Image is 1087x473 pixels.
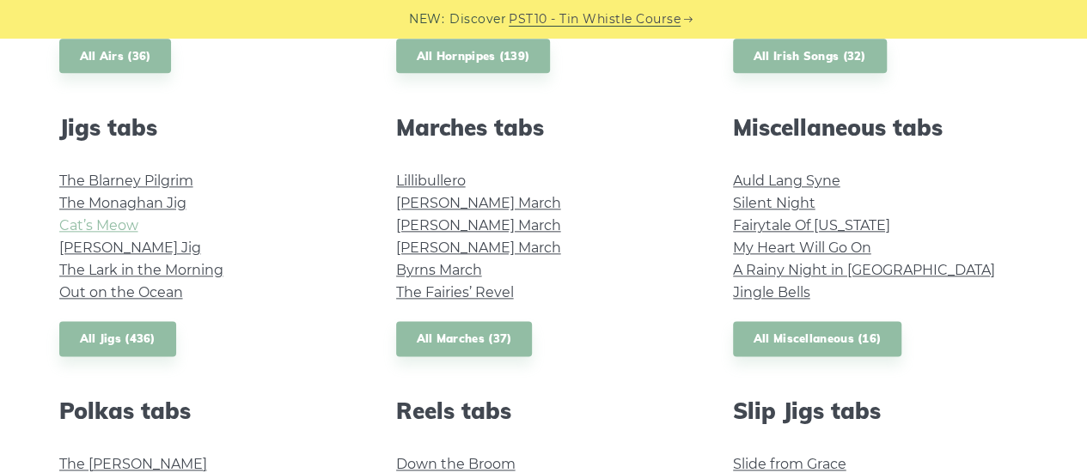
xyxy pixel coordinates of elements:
[733,397,1029,424] h2: Slip Jigs tabs
[396,114,692,141] h2: Marches tabs
[396,284,514,300] a: The Fairies’ Revel
[733,321,902,356] a: All Miscellaneous (16)
[733,173,840,189] a: Auld Lang Syne
[59,114,355,141] h2: Jigs tabs
[59,321,176,356] a: All Jigs (436)
[509,9,681,29] a: PST10 - Tin Whistle Course
[59,284,183,300] a: Out on the Ocean
[396,262,482,278] a: Byrns March
[59,195,186,211] a: The Monaghan Jig
[396,321,533,356] a: All Marches (37)
[733,114,1029,141] h2: Miscellaneous tabs
[409,9,444,29] span: NEW:
[733,217,890,233] a: Fairytale Of [US_STATE]
[396,456,516,472] a: Down the Broom
[396,195,561,211] a: [PERSON_NAME] March
[396,397,692,424] h2: Reels tabs
[59,240,201,256] a: [PERSON_NAME] Jig
[733,240,871,256] a: My Heart Will Go On
[59,39,172,74] a: All Airs (36)
[59,397,355,424] h2: Polkas tabs
[59,217,138,233] a: Cat’s Meow
[733,456,846,472] a: Slide from Grace
[396,217,561,233] a: [PERSON_NAME] March
[396,240,561,256] a: [PERSON_NAME] March
[733,262,995,278] a: A Rainy Night in [GEOGRAPHIC_DATA]
[449,9,506,29] span: Discover
[59,456,207,472] a: The [PERSON_NAME]
[59,262,223,278] a: The Lark in the Morning
[59,173,193,189] a: The Blarney Pilgrim
[396,173,466,189] a: Lillibullero
[733,195,815,211] a: Silent Night
[733,39,887,74] a: All Irish Songs (32)
[396,39,551,74] a: All Hornpipes (139)
[733,284,810,300] a: Jingle Bells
